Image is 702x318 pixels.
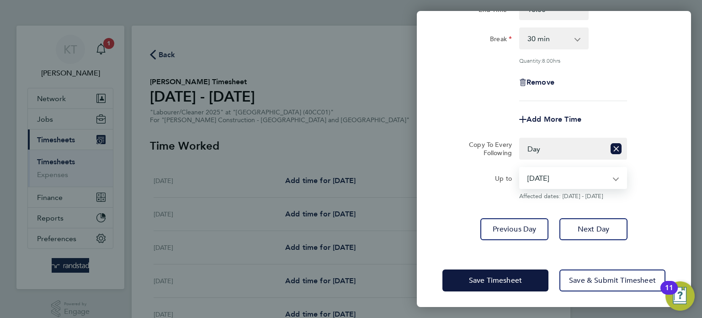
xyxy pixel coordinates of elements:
span: Next Day [578,225,609,234]
span: Add More Time [526,115,581,124]
span: Previous Day [493,225,537,234]
label: End Time [479,5,512,16]
label: Break [490,35,512,46]
button: Save & Submit Timesheet [559,269,665,291]
span: Remove [526,78,554,86]
button: Remove [519,79,554,86]
div: 11 [665,288,673,300]
button: Add More Time [519,116,581,123]
span: Save & Submit Timesheet [569,276,656,285]
label: Copy To Every Following [462,140,512,157]
button: Reset selection [611,139,622,159]
label: Up to [495,174,512,185]
button: Previous Day [480,218,548,240]
button: Save Timesheet [442,269,548,291]
div: Quantity: hrs [519,57,627,64]
button: Open Resource Center, 11 new notifications [665,281,695,311]
span: Affected dates: [DATE] - [DATE] [519,193,627,200]
button: Next Day [559,218,628,240]
span: Save Timesheet [469,276,522,285]
span: 8.00 [542,57,553,64]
